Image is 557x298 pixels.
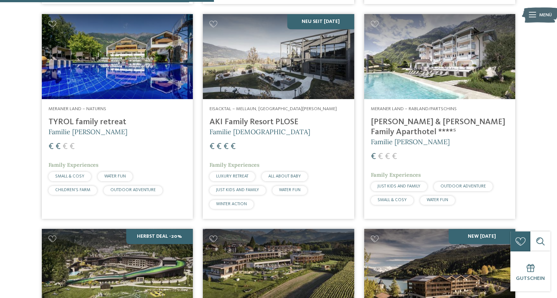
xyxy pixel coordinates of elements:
[216,174,248,179] span: LUXURY RETREAT
[55,188,90,192] span: CHILDREN’S FARM
[440,184,486,189] span: OUTDOOR ADVENTURE
[104,174,126,179] span: WATER FUN
[209,162,259,168] span: Family Experiences
[279,188,301,192] span: WATER FUN
[385,152,390,161] span: €
[364,14,515,219] a: Familienhotels gesucht? Hier findet ihr die besten! Meraner Land – Rabland/Partschins [PERSON_NAM...
[378,198,407,202] span: SMALL & COSY
[231,142,236,151] span: €
[55,174,84,179] span: SMALL & COSY
[371,172,421,178] span: Family Experiences
[216,202,247,206] span: WINTER ACTION
[209,106,337,111] span: Eisacktal – Mellaun, [GEOGRAPHIC_DATA][PERSON_NAME]
[209,128,310,136] span: Familie [DEMOGRAPHIC_DATA]
[516,276,545,281] span: Gutschein
[63,142,68,151] span: €
[70,142,75,151] span: €
[378,152,383,161] span: €
[209,117,347,127] h4: AKI Family Resort PLOSE
[48,128,127,136] span: Familie [PERSON_NAME]
[48,117,186,127] h4: TYROL family retreat
[42,14,193,219] a: Familienhotels gesucht? Hier findet ihr die besten! Meraner Land – Naturns TYROL family retreat F...
[217,142,222,151] span: €
[216,188,259,192] span: JUST KIDS AND FAMILY
[392,152,397,161] span: €
[203,14,354,219] a: Familienhotels gesucht? Hier findet ihr die besten! NEU seit [DATE] Eisacktal – Mellaun, [GEOGRAP...
[378,184,420,189] span: JUST KIDS AND FAMILY
[427,198,448,202] span: WATER FUN
[268,174,301,179] span: ALL ABOUT BABY
[371,152,376,161] span: €
[203,14,354,99] img: Familienhotels gesucht? Hier findet ihr die besten!
[224,142,229,151] span: €
[364,14,515,99] img: Familienhotels gesucht? Hier findet ihr die besten!
[209,142,215,151] span: €
[42,14,193,99] img: Familien Wellness Residence Tyrol ****
[110,188,156,192] span: OUTDOOR ADVENTURE
[371,106,457,111] span: Meraner Land – Rabland/Partschins
[48,162,98,168] span: Family Experiences
[56,142,61,151] span: €
[371,138,450,146] span: Familie [PERSON_NAME]
[510,251,550,291] a: Gutschein
[371,117,509,137] h4: [PERSON_NAME] & [PERSON_NAME] Family Aparthotel ****ˢ
[48,142,54,151] span: €
[48,106,106,111] span: Meraner Land – Naturns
